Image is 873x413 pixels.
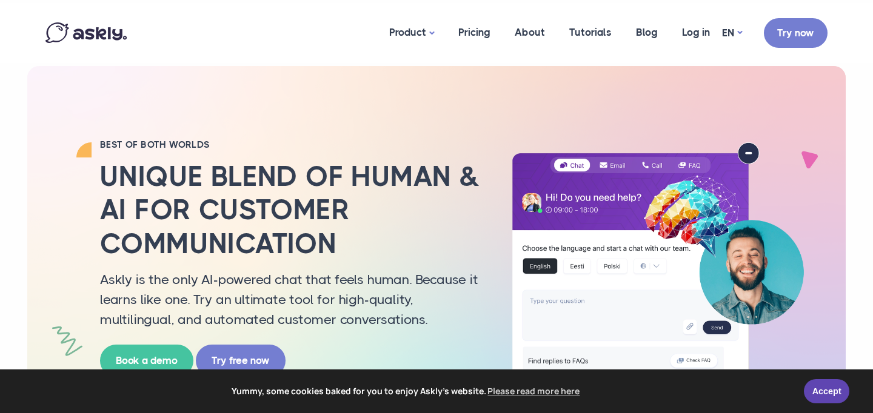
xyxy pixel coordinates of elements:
[45,22,127,43] img: Askly
[764,18,828,48] a: Try now
[18,382,795,400] span: Yummy, some cookies baked for you to enjoy Askly's website.
[624,3,670,62] a: Blog
[804,379,849,403] a: Accept
[446,3,503,62] a: Pricing
[100,345,193,377] a: Book a demo
[500,142,815,404] img: AI multilingual chat
[100,139,482,151] h2: BEST OF BOTH WORLDS
[722,24,742,42] a: EN
[100,269,482,329] p: Askly is the only AI-powered chat that feels human. Because it learns like one. Try an ultimate t...
[486,382,582,400] a: learn more about cookies
[196,345,286,377] a: Try free now
[377,3,446,63] a: Product
[100,160,482,260] h2: Unique blend of human & AI for customer communication
[503,3,557,62] a: About
[557,3,624,62] a: Tutorials
[670,3,722,62] a: Log in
